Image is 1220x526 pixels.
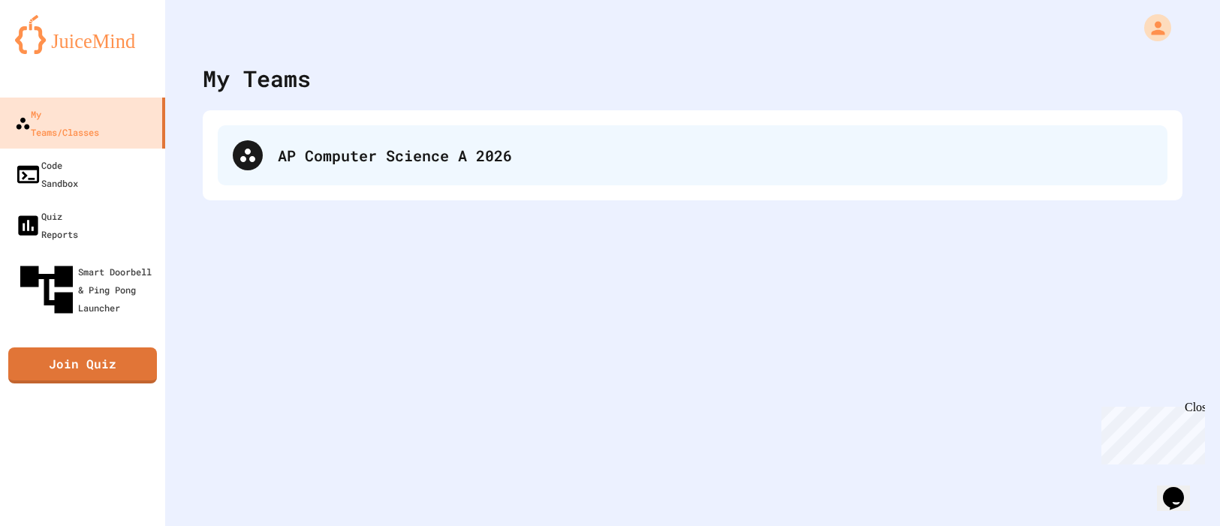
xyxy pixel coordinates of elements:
[1157,466,1205,511] iframe: chat widget
[1128,11,1175,45] div: My Account
[1095,401,1205,464] iframe: chat widget
[15,105,99,141] div: My Teams/Classes
[15,156,78,192] div: Code Sandbox
[6,6,104,95] div: Chat with us now!Close
[15,15,150,54] img: logo-orange.svg
[278,144,1152,167] div: AP Computer Science A 2026
[203,62,311,95] div: My Teams
[15,207,78,243] div: Quiz Reports
[218,125,1167,185] div: AP Computer Science A 2026
[15,258,159,321] div: Smart Doorbell & Ping Pong Launcher
[8,347,157,383] a: Join Quiz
